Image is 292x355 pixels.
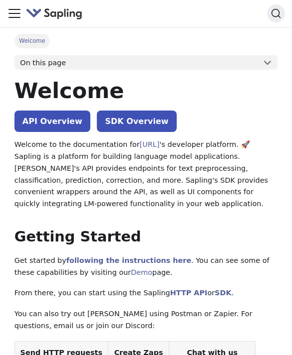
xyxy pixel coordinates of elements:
[170,289,208,297] a: HTTP API
[97,111,176,132] a: SDK Overview
[131,268,152,276] a: Demo
[14,34,50,48] span: Welcome
[14,111,90,132] a: API Overview
[7,6,22,21] button: Toggle navigation bar
[215,289,231,297] a: SDK
[14,255,278,279] p: Get started by . You can see some of these capabilities by visiting our page.
[26,6,86,21] a: Sapling.ai
[26,6,83,21] img: Sapling.ai
[14,34,278,48] nav: Breadcrumbs
[14,228,278,246] h2: Getting Started
[14,287,278,299] p: From there, you can start using the Sapling or .
[66,256,191,264] a: following the instructions here
[14,55,278,70] button: On this page
[14,308,278,332] p: You can also try out [PERSON_NAME] using Postman or Zapier. For questions, email us or join our D...
[267,4,285,22] button: Search (Command+K)
[140,140,160,148] a: [URL]
[14,77,278,104] h1: Welcome
[14,139,278,210] p: Welcome to the documentation for 's developer platform. 🚀 Sapling is a platform for building lang...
